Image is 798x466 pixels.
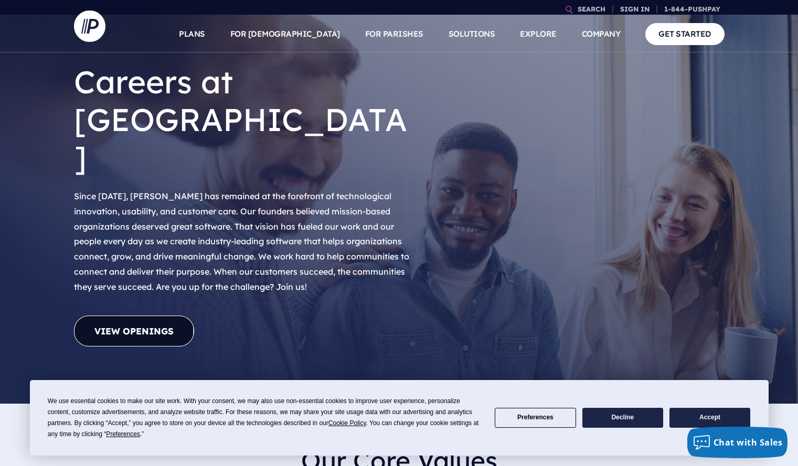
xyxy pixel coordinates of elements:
button: Accept [669,408,750,428]
button: Chat with Sales [687,427,788,458]
a: FOR [DEMOGRAPHIC_DATA] [230,16,340,52]
a: SOLUTIONS [449,16,495,52]
a: View Openings [74,316,194,346]
button: Decline [582,408,663,428]
a: GET STARTED [645,23,725,45]
a: EXPLORE [520,16,557,52]
span: Preferences [106,430,140,438]
a: PLANS [179,16,205,52]
a: COMPANY [582,16,621,52]
button: Preferences [495,408,576,428]
div: We use essential cookies to make our site work. With your consent, we may also use non-essential ... [48,396,482,440]
div: Cookie Consent Prompt [30,380,769,456]
span: Cookie Policy [328,419,366,427]
span: Chat with Sales [714,437,783,448]
span: Since [DATE], [PERSON_NAME] has remained at the forefront of technological innovation, usability,... [74,191,409,292]
a: FOR PARISHES [365,16,423,52]
h1: Careers at [GEOGRAPHIC_DATA] [74,55,415,185]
